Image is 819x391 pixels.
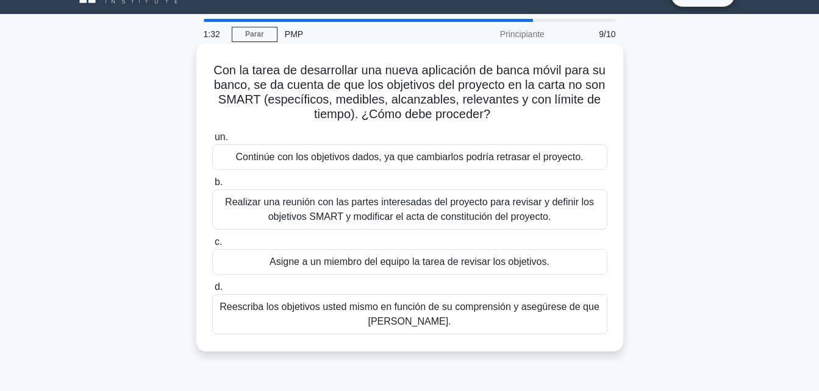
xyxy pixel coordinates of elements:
[196,22,232,46] div: 1:32
[215,236,222,247] span: c.
[215,132,228,142] span: un.
[213,63,606,121] font: Con la tarea de desarrollar una nueva aplicación de banca móvil para su banco, se da cuenta de qu...
[212,294,607,334] div: Reescriba los objetivos usted mismo en función de su comprensión y asegúrese de que [PERSON_NAME].
[212,189,607,230] div: Realizar una reunión con las partes interesadas del proyecto para revisar y definir los objetivos...
[212,249,607,275] div: Asigne a un miembro del equipo la tarea de revisar los objetivos.
[232,27,277,42] a: Parar
[552,22,623,46] div: 9/10
[212,144,607,170] div: Continúe con los objetivos dados, ya que cambiarlos podría retrasar el proyecto.
[215,177,223,187] span: b.
[215,281,223,292] span: d.
[445,22,552,46] div: Principiante
[277,22,445,46] div: PMP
